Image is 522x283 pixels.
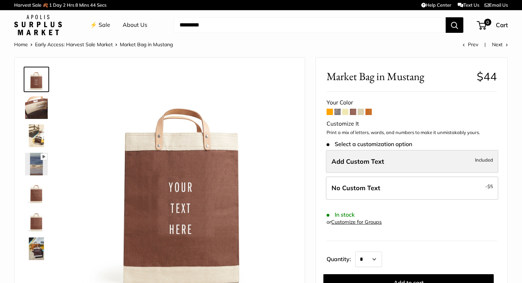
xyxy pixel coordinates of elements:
[25,68,48,91] img: Market Bag in Mustang
[327,249,355,267] label: Quantity:
[477,19,508,31] a: 0 Cart
[24,95,49,120] a: Market Bag in Mustang
[25,125,48,147] img: Market Bag in Mustang
[24,236,49,261] a: Market Bag in Mustang
[463,41,478,48] a: Prev
[14,15,62,35] img: Apolis: Surplus Market
[477,70,497,83] span: $44
[327,97,497,108] div: Your Color
[174,17,446,33] input: Search...
[327,119,497,129] div: Customize It
[25,181,48,204] img: description_Seal of authenticity printed on the backside of every bag.
[496,21,508,29] span: Cart
[485,2,508,8] a: Email Us
[487,183,493,189] span: $5
[67,2,74,8] span: Hrs
[24,208,49,233] a: Market Bag in Mustang
[326,176,498,200] label: Leave Blank
[331,219,382,225] a: Customize for Groups
[332,184,380,192] span: No Custom Text
[63,2,66,8] span: 2
[25,153,48,175] img: Market Bag in Mustang
[327,211,354,218] span: In stock
[421,2,451,8] a: Help Center
[14,41,28,48] a: Home
[90,2,96,8] span: 44
[53,2,62,8] span: Day
[123,20,147,30] a: About Us
[75,2,78,8] span: 8
[458,2,479,8] a: Text Us
[35,41,113,48] a: Early Access: Harvest Sale Market
[24,67,49,92] a: Market Bag in Mustang
[49,2,52,8] span: 1
[14,40,173,49] nav: Breadcrumb
[446,17,463,33] button: Search
[24,123,49,149] a: Market Bag in Mustang
[484,19,491,26] span: 0
[25,96,48,119] img: Market Bag in Mustang
[326,150,498,173] label: Add Custom Text
[24,180,49,205] a: description_Seal of authenticity printed on the backside of every bag.
[327,217,382,227] div: or
[120,41,173,48] span: Market Bag in Mustang
[485,182,493,191] span: -
[24,151,49,177] a: Market Bag in Mustang
[327,141,412,147] span: Select a customization option
[25,237,48,260] img: Market Bag in Mustang
[492,41,508,48] a: Next
[327,129,497,136] p: Print a mix of letters, words, and numbers to make it unmistakably yours.
[25,209,48,232] img: Market Bag in Mustang
[332,157,384,165] span: Add Custom Text
[79,2,89,8] span: Mins
[97,2,106,8] span: Secs
[475,156,493,164] span: Included
[90,20,110,30] a: ⚡️ Sale
[327,70,471,83] span: Market Bag in Mustang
